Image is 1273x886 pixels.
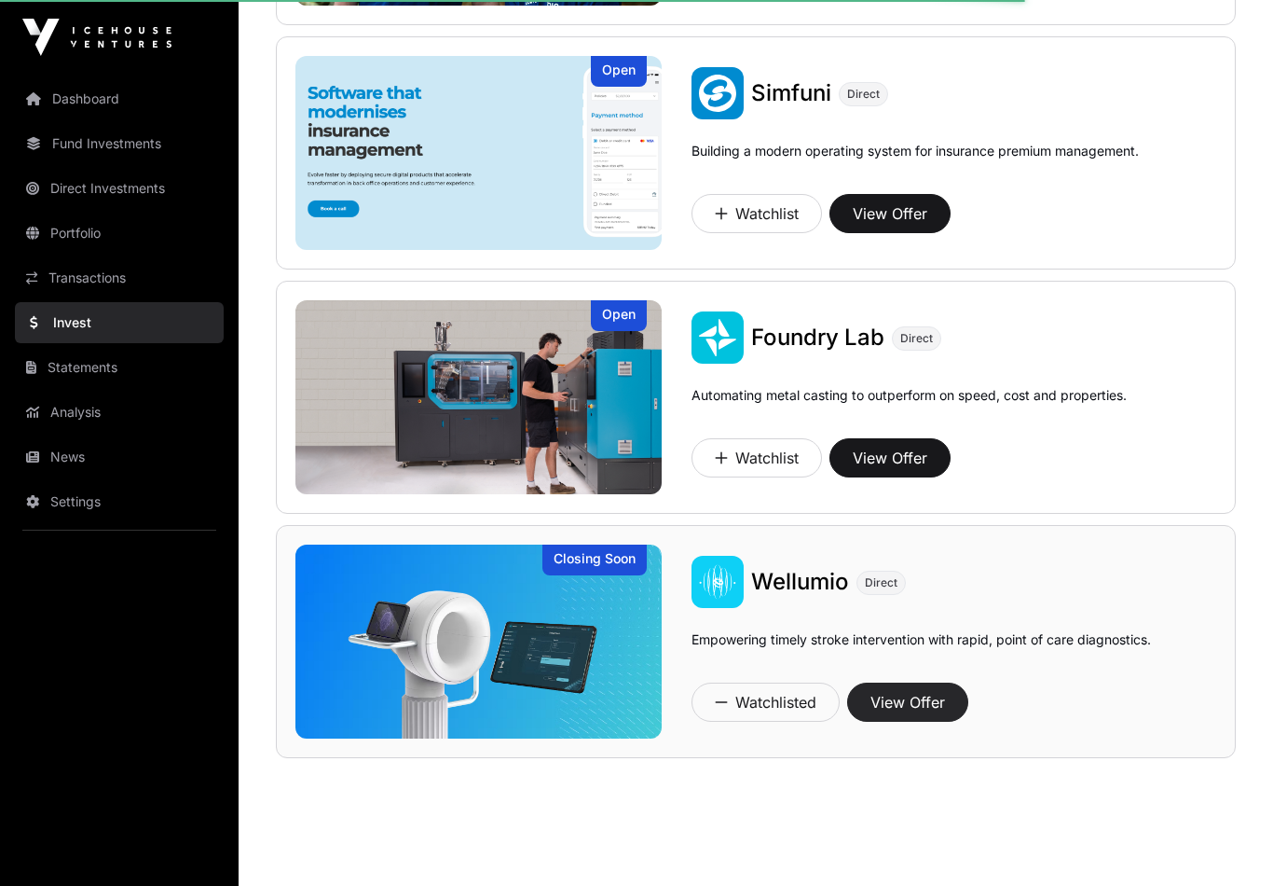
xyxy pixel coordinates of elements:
a: Simfuni [751,78,831,108]
a: News [15,436,224,478]
a: Fund Investments [15,123,224,164]
button: View Offer [829,438,951,478]
img: Foundry Lab [295,300,662,494]
p: Automating metal casting to outperform on speed, cost and properties. [691,386,1127,431]
img: Icehouse Ventures Logo [22,19,171,56]
div: Open [591,56,647,87]
span: Simfuni [751,79,831,106]
span: Direct [847,87,880,102]
a: Portfolio [15,213,224,254]
a: Wellumio [751,567,849,597]
a: Analysis [15,392,224,433]
span: Foundry Lab [751,324,884,351]
img: Simfuni [691,67,744,119]
img: Wellumio [691,556,744,608]
a: Statements [15,347,224,388]
button: Watchlist [691,438,822,478]
p: Building a modern operating system for insurance premium management. [691,142,1139,187]
a: Settings [15,481,224,522]
a: Direct Investments [15,168,224,209]
p: Empowering timely stroke intervention with rapid, point of care diagnostics. [691,630,1151,675]
button: View Offer [847,683,968,722]
a: Foundry Lab [751,323,884,353]
div: Open [591,300,647,331]
a: Transactions [15,257,224,298]
button: View Offer [829,194,951,233]
img: Wellumio [295,545,662,739]
img: Simfuni [295,56,662,250]
a: Foundry LabOpen [295,300,662,494]
span: Wellumio [751,568,849,595]
a: Invest [15,302,224,343]
a: SimfuniOpen [295,56,662,250]
span: Direct [865,575,897,590]
div: Closing Soon [542,545,647,575]
img: Foundry Lab [691,311,744,364]
span: Direct [900,331,933,346]
a: WellumioClosing Soon [295,545,662,739]
iframe: Chat Widget [1180,796,1273,886]
button: Watchlist [691,194,822,233]
a: Dashboard [15,78,224,119]
button: Watchlisted [691,683,840,722]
